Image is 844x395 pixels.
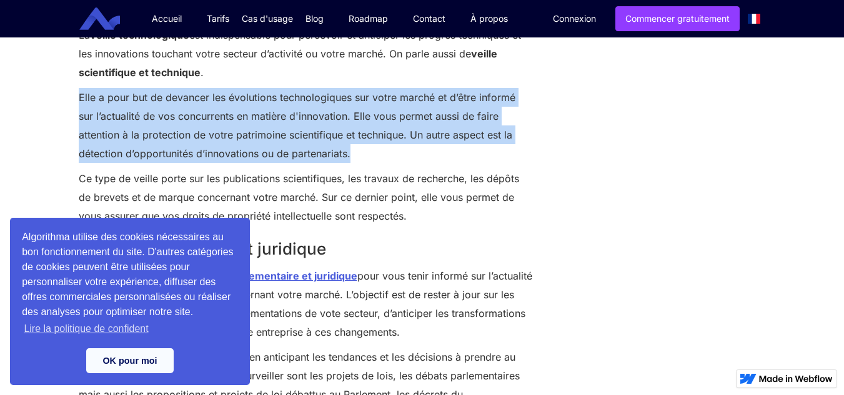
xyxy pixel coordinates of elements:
p: La est indispensable pour percevoir et anticiper les progrès techniques et les innovations toucha... [79,26,533,82]
img: Made in Webflow [759,375,833,383]
a: Commencer gratuitement [615,6,740,31]
p: Vous mettrez en place pour vous tenir informé sur l’actualité et les évolutions en la matière con... [79,266,533,341]
a: uneveille réglementaire et juridique [184,270,357,282]
div: cookieconsent [10,218,250,385]
p: Elle a pour but de devancer les évolutions technologiques sur votre marché et d’être informé sur ... [79,88,533,163]
a: Connexion [544,7,605,31]
strong: veille scientifique et technique [79,47,497,79]
h2: Veille réglementaire et juridique [79,238,533,260]
a: learn more about cookies [22,319,151,338]
strong: veille technologique [90,29,189,41]
div: Cas d'usage [242,12,293,25]
a: dismiss cookie message [86,348,174,373]
span: Algorithma utilise des cookies nécessaires au bon fonctionnement du site. D'autres catégories de ... [22,230,238,338]
strong: veille réglementaire et juridique [201,270,357,282]
a: home [89,7,129,31]
p: Ce type de veille porte sur les publications scientifiques, les travaux de recherche, les dépôts ... [79,169,533,225]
